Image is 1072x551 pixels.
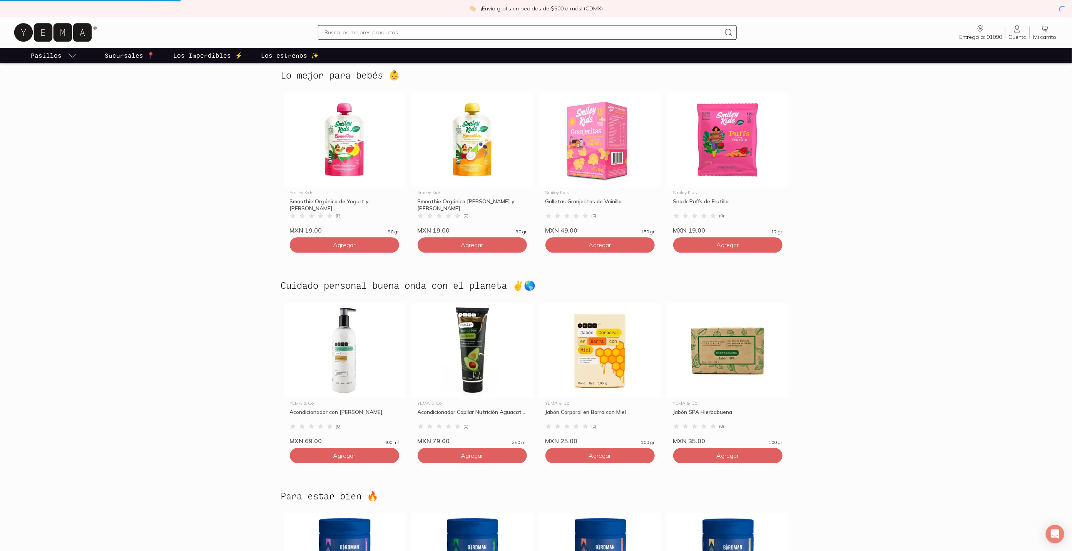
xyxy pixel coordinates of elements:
span: Agregar [461,241,483,249]
span: MXN 35.00 [673,437,706,445]
a: Los Imperdibles ⚡️ [172,48,244,63]
img: check [469,5,476,12]
a: 34307 smoothie orgánico de coco y frutas smileykidsSmiley KidsSmoothie Orgánico [PERSON_NAME] y [... [411,92,533,234]
span: ( 0 ) [336,424,341,429]
a: 34306 galletas granjeritas de vainilla smiley kidsSmiley KidsGalletas Granjeritas de Vainilla(0)M... [539,92,661,234]
span: ( 0 ) [719,213,724,218]
img: 34307 smoothie orgánico de coco y frutas smileykids [411,92,533,187]
div: Smiley Kids [418,190,527,195]
span: ( 0 ) [464,424,469,429]
a: 34305 snack puffs de frutilla smiley kidsSmiley KidsSnack Puffs de Frutilla(0)MXN 19.0012 gr [667,92,789,234]
span: Mi carrito [1033,33,1057,40]
button: Agregar [673,448,783,463]
div: Smoothie Orgánico de Yogurt y [PERSON_NAME] [290,198,399,212]
button: Agregar [418,237,527,253]
span: 250 ml [512,440,527,445]
p: Los Imperdibles ⚡️ [173,51,242,60]
button: Agregar [290,237,399,253]
div: Acondicionador Capilar Nutrición Aguacat... [418,409,527,422]
span: MXN 19.00 [418,226,450,234]
span: Agregar [461,452,483,459]
img: 34305 snack puffs de frutilla smiley kids [667,92,789,187]
h2: Para estar bien 🔥 [281,491,791,501]
img: jabon corporal en barra con miel yema [539,303,661,398]
div: Smiley Kids [290,190,399,195]
span: 90 gr [516,229,527,234]
p: Sucursales 📍 [105,51,155,60]
span: ( 0 ) [464,213,469,218]
p: Los estrenos ✨ [261,51,319,60]
span: Agregar [333,241,356,249]
span: MXN 79.00 [418,437,450,445]
span: Agregar [717,241,739,249]
input: Busca los mejores productos [324,28,721,37]
span: MXN 49.00 [545,226,578,234]
button: Agregar [418,448,527,463]
a: pasillo-todos-link [29,48,79,63]
img: 33952 acondicionador aguacate nutricion yema [411,303,533,398]
a: 33952 acondicionador aguacate nutricion yemaYEMA & CoAcondicionador Capilar Nutrición Aguacat...(... [411,303,533,445]
span: Agregar [333,452,356,459]
span: ( 0 ) [592,213,597,218]
span: 400 ml [385,440,399,445]
button: Agregar [290,448,399,463]
p: ¡Envío gratis en pedidos de $500 o más! (CDMX) [481,5,603,12]
div: Acondicionador con [PERSON_NAME] [290,409,399,422]
a: Mi carrito [1030,24,1060,40]
span: 100 gr [641,440,655,445]
span: Agregar [589,241,611,249]
a: Entrega a: 01090 [956,24,1005,40]
img: 34308 Smoothie Orgánico de Yogurt y Frutas smileykids [284,92,405,187]
div: Smiley Kids [545,190,655,195]
div: Jabón SPA Hierbabuena [673,409,783,422]
a: Sucursales 📍 [103,48,156,63]
span: MXN 19.00 [290,226,322,234]
span: MXN 69.00 [290,437,322,445]
p: Pasillos [31,51,62,60]
span: Entrega a: 01090 [959,33,1002,40]
span: 90 gr [388,229,399,234]
span: 150 gr [641,229,655,234]
span: ( 0 ) [719,424,724,429]
span: ( 0 ) [336,213,341,218]
button: Agregar [673,237,783,253]
h2: Cuidado personal buena onda con el planeta ✌️🌎 [281,280,791,290]
a: 33950 jabon spa hierbabuena yemaYEMA & CoJabón SPA Hierbabuena(0)MXN 35.00100 gr [667,303,789,445]
a: Cuenta [1005,24,1030,40]
span: 100 gr [769,440,783,445]
span: Agregar [717,452,739,459]
div: Jabón Corporal en Barra con Miel [545,409,655,422]
div: Open Intercom Messenger [1046,525,1064,543]
img: 33818 acondicionador con almendra yema [284,303,405,398]
a: 34308 Smoothie Orgánico de Yogurt y Frutas smileykidsSmiley KidsSmoothie Orgánico de Yogurt y [PE... [284,92,405,234]
a: Los estrenos ✨ [259,48,320,63]
div: Smiley Kids [673,190,783,195]
div: YEMA & Co [673,401,783,405]
div: YEMA & Co [290,401,399,405]
a: 33818 acondicionador con almendra yemaYEMA & CoAcondicionador con [PERSON_NAME](0)MXN 69.00400 ml [284,303,405,445]
img: 34306 galletas granjeritas de vainilla smiley kids [539,92,661,187]
span: MXN 19.00 [673,226,706,234]
div: YEMA & Co [545,401,655,405]
img: 33950 jabon spa hierbabuena yema [667,303,789,398]
span: MXN 25.00 [545,437,578,445]
div: YEMA & Co [418,401,527,405]
button: Agregar [545,448,655,463]
a: jabon corporal en barra con miel yemaYEMA & CoJabón Corporal en Barra con Miel(0)MXN 25.00100 gr [539,303,661,445]
div: Galletas Granjeritas de Vainilla [545,198,655,212]
div: Snack Puffs de Frutilla [673,198,783,212]
h2: Lo mejor para bebés 👶 [281,70,791,80]
span: Cuenta [1008,33,1027,40]
button: Agregar [545,237,655,253]
div: Smoothie Orgánico [PERSON_NAME] y [PERSON_NAME] [418,198,527,212]
span: 12 gr [772,229,783,234]
span: Agregar [589,452,611,459]
span: ( 0 ) [592,424,597,429]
